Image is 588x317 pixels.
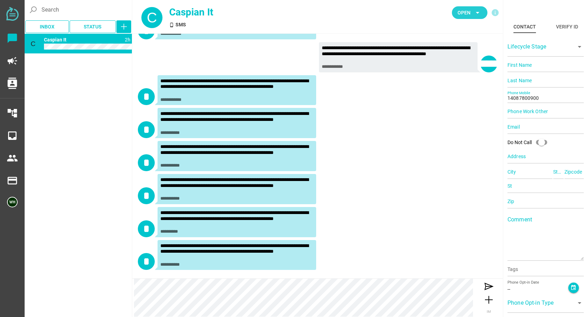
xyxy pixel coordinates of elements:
img: 5edff51079ed9903661a2266-30.png [7,197,18,207]
input: Tags [507,267,584,276]
div: -- [507,286,568,293]
input: St [507,179,584,193]
button: Status [70,20,116,33]
input: First Name [507,58,584,72]
span: Inbox [40,22,55,31]
img: svg+xml;base64,PD94bWwgdmVyc2lvbj0iMS4wIiBlbmNvZGluZz0iVVRGLTgiPz4KPHN2ZyB2ZXJzaW9uPSIxLjEiIHZpZX... [6,7,19,21]
span: 14087800900 [44,37,66,43]
input: Phone Mobile [507,89,584,103]
div: Do Not Call [507,139,532,146]
i: people [7,153,18,164]
span: C [147,10,157,25]
input: Email [507,120,584,134]
i: SMS [169,22,174,27]
input: State [553,165,564,179]
input: Zip [507,194,584,208]
i: info [491,8,499,17]
span: 1757618540 [125,37,130,43]
i: chat_bubble [7,33,18,44]
input: Last Name [507,73,584,88]
input: Address [507,149,584,163]
i: arrow_drop_down [575,43,584,51]
i: SMS [37,47,42,52]
span: Status [84,22,101,31]
i: contacts [7,78,18,89]
i: event [570,285,576,291]
div: Verify ID [556,22,578,31]
button: Inbox [25,20,69,33]
button: Open [452,6,487,19]
div: Caspian It [169,5,332,20]
input: City [507,165,552,179]
i: payment [7,175,18,186]
i: inbox [7,130,18,141]
i: account_tree [7,108,18,119]
span: C [31,40,36,47]
div: Do Not Call [507,135,551,149]
div: Contact [513,22,536,31]
i: campaign [7,55,18,66]
i: arrow_drop_down [575,299,584,307]
input: Zipcode [564,165,584,179]
span: Open [458,8,471,17]
div: Phone Opt-in Date [507,280,568,286]
i: arrow_drop_down [473,8,482,17]
span: IM [487,310,491,313]
input: Phone Work Other [507,104,584,118]
textarea: Comment [507,219,584,260]
div: SMS [169,21,332,28]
